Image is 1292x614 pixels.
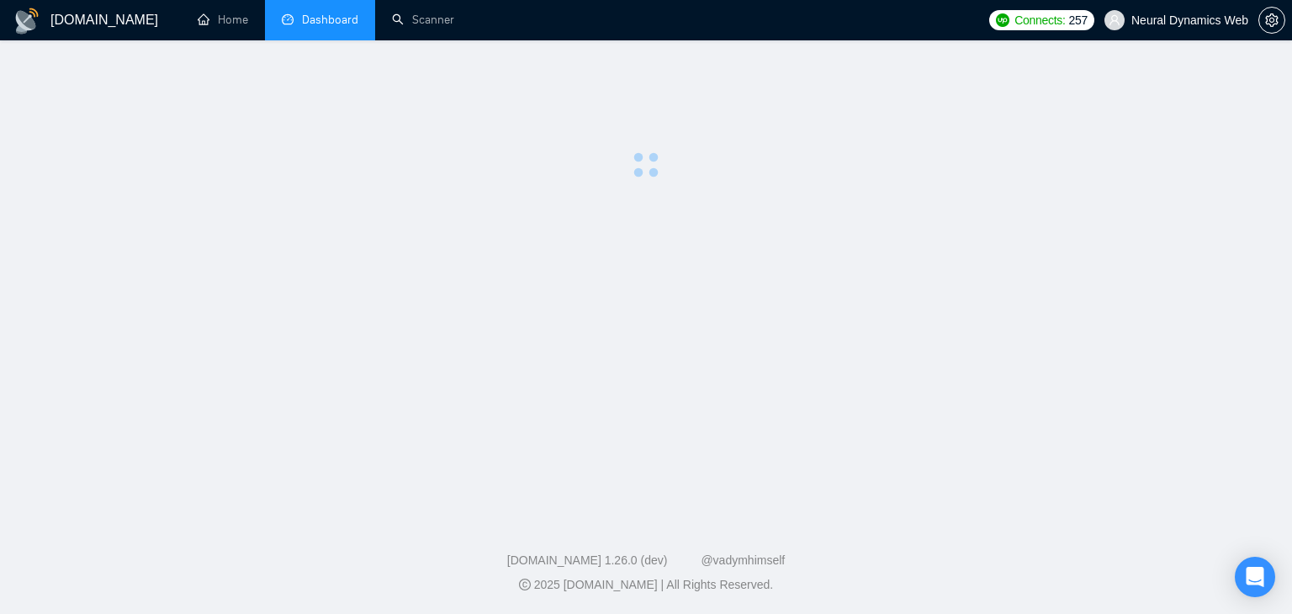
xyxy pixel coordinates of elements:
a: setting [1258,13,1285,27]
span: dashboard [282,13,294,25]
span: setting [1259,13,1284,27]
a: searchScanner [392,13,454,27]
button: setting [1258,7,1285,34]
img: upwork-logo.png [996,13,1009,27]
div: 2025 [DOMAIN_NAME] | All Rights Reserved. [13,576,1279,594]
a: homeHome [198,13,248,27]
span: 257 [1069,11,1088,29]
span: user [1109,14,1120,26]
div: Open Intercom Messenger [1235,557,1275,597]
a: [DOMAIN_NAME] 1.26.0 (dev) [507,553,668,567]
span: copyright [519,579,531,590]
a: @vadymhimself [701,553,785,567]
span: Connects: [1014,11,1065,29]
img: logo [13,8,40,34]
span: Dashboard [302,13,358,27]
